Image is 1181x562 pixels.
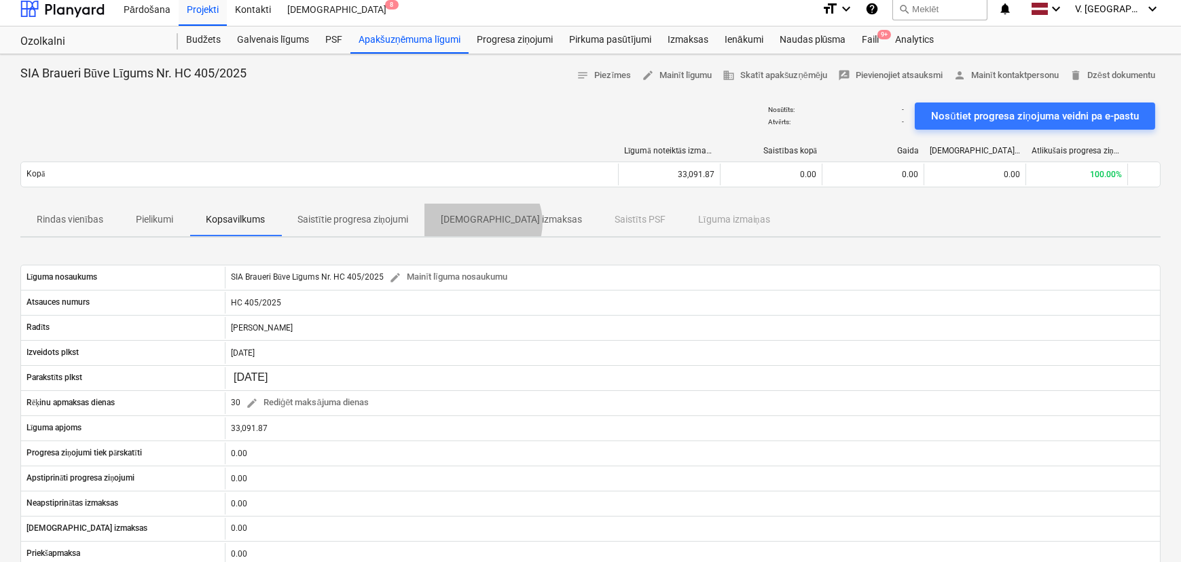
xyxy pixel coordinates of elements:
i: notifications [998,1,1012,17]
p: Radīts [26,322,50,333]
i: keyboard_arrow_down [838,1,854,17]
i: format_size [822,1,838,17]
p: Rindas vienības [37,212,103,227]
a: Izmaksas [659,26,716,54]
span: 9+ [877,30,891,39]
a: Pirkuma pasūtījumi [561,26,659,54]
a: Budžets [178,26,229,54]
span: edit [246,397,258,409]
div: 0.00 [225,493,1160,514]
a: Analytics [887,26,942,54]
button: Dzēst dokumentu [1064,65,1161,86]
span: business [723,69,735,81]
div: 0.00 [225,443,1160,464]
input: Mainīt [231,369,295,388]
p: Atvērts : [768,117,790,126]
span: Dzēst dokumentu [1070,68,1155,83]
p: - [902,117,904,126]
span: Pievienojiet atsauksmi [838,68,943,83]
span: Mainīt kontaktpersonu [953,68,1059,83]
button: Skatīt apakšuzņēmēju [717,65,833,86]
p: Izveidots plkst [26,347,79,358]
span: Mainīt līguma nosaukumu [389,269,507,285]
span: person [953,69,966,81]
i: Zināšanu pamats [865,1,879,17]
div: Faili [854,26,887,54]
p: Līguma apjoms [26,422,81,434]
div: HC 405/2025 [225,292,1160,314]
p: [DEMOGRAPHIC_DATA] izmaksas [26,523,147,534]
button: Nosūtiet progresa ziņojuma veidni pa e-pastu [915,102,1155,130]
p: Saistītie progresa ziņojumi [297,212,408,227]
button: Pievienojiet atsauksmi [833,65,948,86]
a: Apakšuzņēmuma līgumi [350,26,469,54]
div: Atlikušais progresa ziņojums [1032,146,1123,156]
p: SIA Braueri Būve Līgums Nr. HC 405/2025 [20,65,247,81]
p: Parakstīts plkst [26,372,82,383]
span: 0.00 [902,170,918,179]
a: Naudas plūsma [771,26,854,54]
p: Līguma nosaukums [26,271,97,283]
i: keyboard_arrow_down [1144,1,1161,17]
button: Piezīmes [571,65,636,86]
span: Skatīt apakšuzņēmēju [723,68,827,83]
p: - [902,105,904,114]
span: edit [389,271,401,284]
div: Saistības kopā [726,146,817,156]
span: Rediģēt maksājuma dienas [246,395,369,411]
p: [DEMOGRAPHIC_DATA] izmaksas [441,212,582,227]
span: notes [577,69,589,81]
a: Progresa ziņojumi [469,26,561,54]
span: V. [GEOGRAPHIC_DATA] [1075,3,1143,14]
p: 0.00 [231,523,247,534]
div: Līgumā noteiktās izmaksas [624,146,715,156]
div: 0.00 [225,468,1160,489]
p: Progresa ziņojumi tiek pārskatīti [26,447,142,459]
p: Nosūtīts : [768,105,795,114]
span: 0.00 [800,170,816,179]
div: [DATE] [225,342,1160,364]
div: [DEMOGRAPHIC_DATA] izmaksas [930,146,1021,155]
a: Galvenais līgums [229,26,317,54]
a: PSF [317,26,350,54]
span: Piezīmes [577,68,631,83]
div: [PERSON_NAME] [225,317,1160,339]
p: Atsauces numurs [26,297,90,308]
div: Gaida [828,146,919,155]
button: Rediģēt maksājuma dienas [240,392,374,413]
p: Rēķinu apmaksas dienas [26,397,115,409]
a: Ienākumi [716,26,771,54]
p: Neapstiprinātas izmaksas [26,498,118,509]
button: Mainīt līgumu [636,65,717,86]
span: Mainīt līgumu [642,68,712,83]
span: delete [1070,69,1082,81]
span: search [898,3,909,14]
div: 30 [231,392,374,413]
div: Ozolkalni [20,35,162,49]
div: 33,091.87 [618,164,720,185]
span: 100.00% [1090,170,1122,179]
div: 33,091.87 [225,417,1160,439]
p: Kopsavilkums [206,212,265,227]
div: Nosūtiet progresa ziņojuma veidni pa e-pastu [931,107,1139,125]
i: keyboard_arrow_down [1048,1,1064,17]
span: rate_review [838,69,850,81]
p: Pielikumi [136,212,173,227]
p: Priekšapmaksa [26,548,80,559]
button: Mainīt kontaktpersonu [948,65,1064,86]
span: edit [642,69,654,81]
span: 0.00 [1004,170,1020,179]
div: SIA Braueri Būve Līgums Nr. HC 405/2025 [231,267,513,288]
p: Apstiprināti progresa ziņojumi [26,472,134,484]
p: Kopā [26,168,45,180]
